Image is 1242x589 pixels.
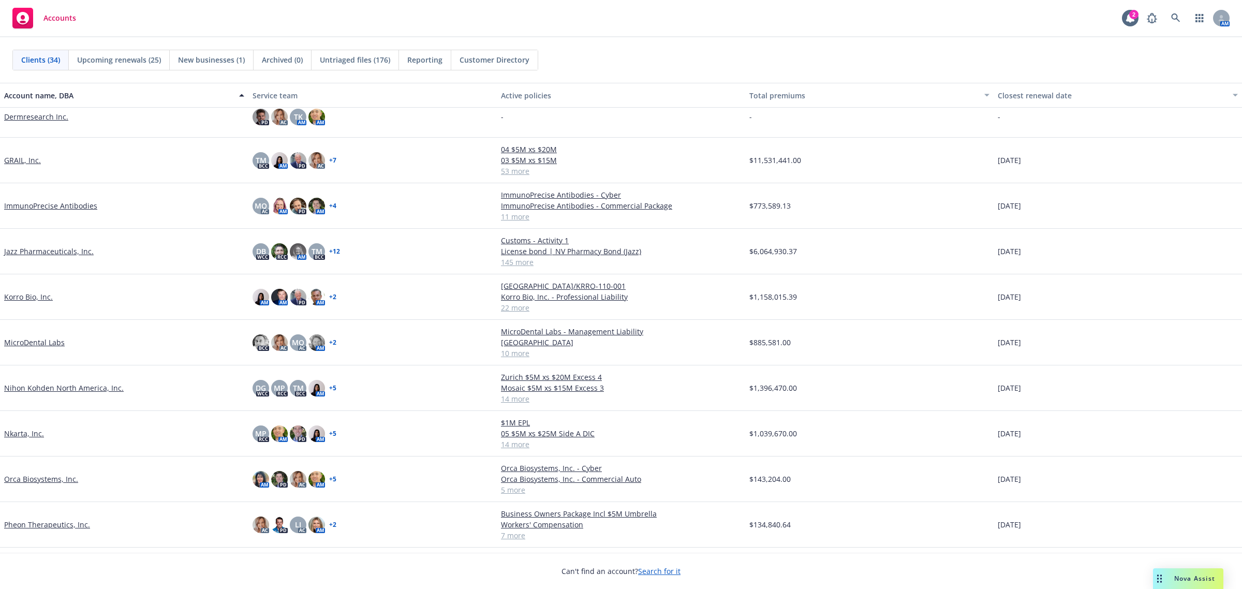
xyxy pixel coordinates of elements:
span: Archived (0) [262,54,303,65]
img: photo [290,198,306,214]
a: + 7 [329,157,336,164]
img: photo [308,109,325,125]
span: $1,039,670.00 [749,428,797,439]
button: Total premiums [745,83,994,108]
a: 11 more [501,211,741,222]
a: + 2 [329,522,336,528]
span: LI [295,519,301,530]
button: Service team [248,83,497,108]
img: photo [253,334,269,351]
span: - [501,111,504,122]
img: photo [271,198,288,214]
span: Nova Assist [1174,574,1215,583]
img: photo [271,243,288,260]
img: photo [271,109,288,125]
img: photo [290,152,306,169]
span: - [749,111,752,122]
a: Korro Bio, Inc. [4,291,53,302]
span: $6,064,930.37 [749,246,797,257]
a: MicroDental Labs - Management Liability [501,326,741,337]
span: $773,589.13 [749,200,791,211]
span: $11,531,441.00 [749,155,801,166]
span: [DATE] [998,155,1021,166]
span: $143,204.00 [749,474,791,484]
span: - [998,111,1000,122]
a: Business Owners Package Incl $5M Umbrella [501,508,741,519]
img: photo [271,152,288,169]
span: [DATE] [998,519,1021,530]
a: Pheon Therapeutics, Inc. [4,519,90,530]
img: photo [253,517,269,533]
a: [GEOGRAPHIC_DATA]/KRRO-110-001 [501,281,741,291]
span: Untriaged files (176) [320,54,390,65]
span: MQ [255,200,267,211]
a: 22 more [501,302,741,313]
span: TM [312,246,322,257]
span: MP [274,382,285,393]
img: photo [290,425,306,442]
a: ImmunoPrecise Antibodies [4,200,97,211]
a: Dermresearch Inc. [4,111,68,122]
span: New businesses (1) [178,54,245,65]
div: Total premiums [749,90,978,101]
span: [DATE] [998,291,1021,302]
span: [DATE] [998,428,1021,439]
img: photo [308,380,325,396]
a: + 5 [329,431,336,437]
a: 03 $5M xs $15M [501,155,741,166]
a: Workers' Compensation [501,519,741,530]
a: + 2 [329,340,336,346]
span: Customer Directory [460,54,529,65]
img: photo [308,198,325,214]
a: + 5 [329,476,336,482]
img: photo [253,289,269,305]
div: Active policies [501,90,741,101]
a: Nkarta, Inc. [4,428,44,439]
span: [DATE] [998,382,1021,393]
img: photo [253,109,269,125]
span: [DATE] [998,200,1021,211]
button: Active policies [497,83,745,108]
a: Orca Biosystems, Inc. - Cyber [501,463,741,474]
div: 2 [1129,8,1138,18]
a: + 12 [329,248,340,255]
span: $134,840.64 [749,519,791,530]
span: MQ [292,337,304,348]
span: Can't find an account? [561,566,681,577]
img: photo [271,289,288,305]
a: Jazz Pharmaceuticals, Inc. [4,246,94,257]
button: Closest renewal date [994,83,1242,108]
a: Orca Biosystems, Inc. [4,474,78,484]
a: 10 more [501,348,741,359]
a: Search [1165,8,1186,28]
img: photo [308,471,325,488]
img: photo [271,471,288,488]
span: $1,396,470.00 [749,382,797,393]
img: photo [308,425,325,442]
span: [DATE] [998,474,1021,484]
span: DB [256,246,266,257]
a: + 2 [329,294,336,300]
a: 7 more [501,530,741,541]
span: [DATE] [998,337,1021,348]
span: MP [255,428,267,439]
span: $885,581.00 [749,337,791,348]
a: ImmunoPrecise Antibodies - Commercial Package [501,200,741,211]
a: 04 $5M xs $20M [501,144,741,155]
img: photo [271,517,288,533]
a: 53 more [501,166,741,176]
a: [GEOGRAPHIC_DATA] [501,337,741,348]
img: photo [308,517,325,533]
img: photo [308,334,325,351]
img: photo [308,289,325,305]
a: Accounts [8,4,80,33]
a: $1M EPL [501,417,741,428]
a: 05 $5M xs $25M Side A DIC [501,428,741,439]
img: photo [308,152,325,169]
a: 14 more [501,439,741,450]
img: photo [290,289,306,305]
